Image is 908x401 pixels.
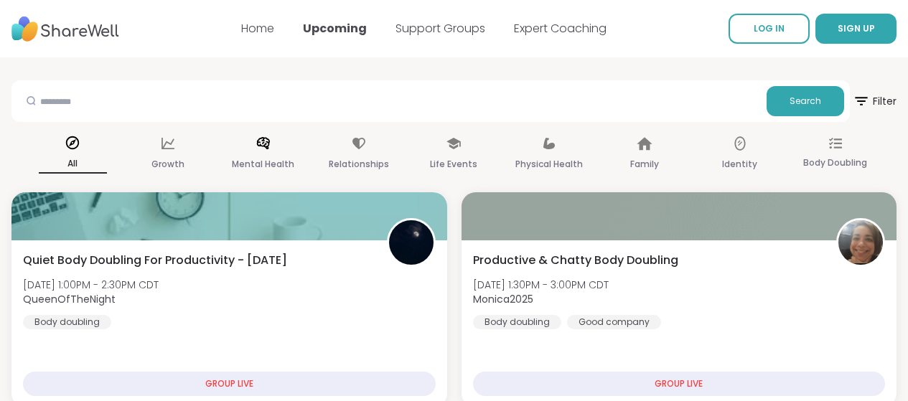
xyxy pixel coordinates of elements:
div: GROUP LIVE [473,372,886,396]
p: Body Doubling [803,154,867,171]
a: Upcoming [303,20,367,37]
span: Search [790,95,821,108]
a: Home [241,20,274,37]
img: Monica2025 [838,220,883,265]
b: QueenOfTheNight [23,292,116,306]
a: Support Groups [396,20,485,37]
span: SIGN UP [838,22,875,34]
p: Life Events [430,156,477,173]
button: SIGN UP [815,14,897,44]
p: Relationships [329,156,389,173]
div: Good company [567,315,661,329]
div: GROUP LIVE [23,372,436,396]
span: LOG IN [754,22,785,34]
a: LOG IN [729,14,810,44]
p: Family [630,156,659,173]
div: Body doubling [473,315,561,329]
p: Physical Health [515,156,583,173]
button: Filter [853,80,897,122]
span: Filter [853,84,897,118]
b: Monica2025 [473,292,533,306]
p: Identity [722,156,757,173]
img: QueenOfTheNight [389,220,434,265]
img: ShareWell Nav Logo [11,9,119,49]
span: Quiet Body Doubling For Productivity - [DATE] [23,252,287,269]
span: Productive & Chatty Body Doubling [473,252,678,269]
a: Expert Coaching [514,20,607,37]
p: All [39,155,107,174]
span: [DATE] 1:00PM - 2:30PM CDT [23,278,159,292]
button: Search [767,86,844,116]
p: Mental Health [232,156,294,173]
div: Body doubling [23,315,111,329]
p: Growth [151,156,184,173]
span: [DATE] 1:30PM - 3:00PM CDT [473,278,609,292]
